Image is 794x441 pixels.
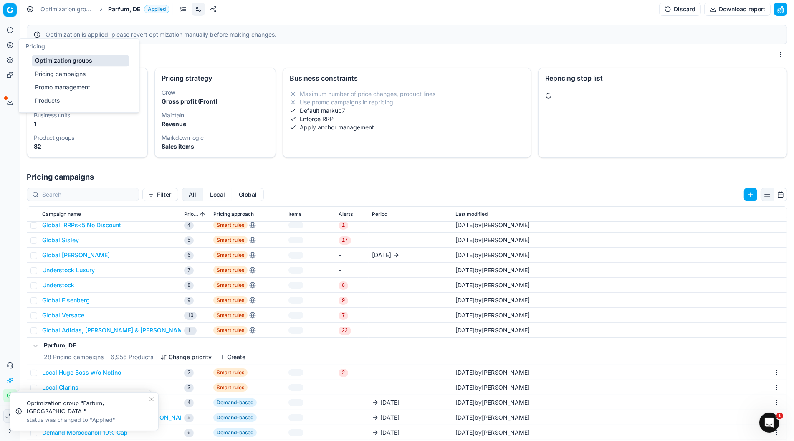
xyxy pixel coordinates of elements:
button: Global: RRPs<5 No Discount [42,221,121,229]
div: status was changed to "Applied". [27,416,148,424]
span: 9 [339,297,348,305]
span: 6 [184,251,194,260]
button: Local Clarins [42,383,78,392]
div: by [PERSON_NAME] [455,413,530,422]
span: 4 [184,399,194,407]
span: [DATE] [455,429,475,436]
strong: Revenue [162,120,186,127]
span: 8 [184,281,194,290]
span: Demand-based [213,413,257,422]
div: Repricing stop list [545,75,780,81]
dt: Maintain [162,112,268,118]
span: [DATE] [380,413,400,422]
span: Smart rules [213,383,248,392]
div: by [PERSON_NAME] [455,428,530,437]
a: Optimization groups [32,55,129,66]
span: 7 [184,266,194,275]
a: Promo management [32,81,129,93]
span: 5 [184,414,194,422]
button: Global Adidas, [PERSON_NAME] & [PERSON_NAME] [42,326,188,335]
div: Optimization is applied, please revert optimization manually before making changes. [46,30,780,39]
span: [DATE] [455,384,475,391]
span: Smart rules [213,266,248,274]
span: Smart rules [213,326,248,335]
span: 2 [339,369,348,377]
td: - [335,410,369,425]
span: 6 [184,429,194,437]
span: Campaign name [42,211,81,218]
div: by [PERSON_NAME] [455,311,530,319]
button: Sorted by Priority ascending [198,210,207,218]
td: - [335,248,369,263]
strong: 1 [34,120,36,127]
div: by [PERSON_NAME] [455,266,530,274]
a: Products [32,95,129,106]
span: 17 [339,236,351,245]
span: Smart rules [213,296,248,304]
button: Understock Luxury [42,266,95,274]
span: Demand-based [213,398,257,407]
span: 1 [776,413,783,419]
span: 22 [339,327,351,335]
span: [DATE] [455,297,475,304]
strong: 82 [34,143,41,150]
dt: Grow [162,90,268,96]
h5: Parfum, DE [44,341,245,350]
div: by [PERSON_NAME] [455,326,530,335]
span: Last modified [455,211,488,218]
span: Smart rules [213,311,248,319]
button: global [232,188,264,201]
span: Smart rules [213,221,248,229]
span: Priority [184,211,198,218]
span: Smart rules [213,251,248,259]
td: - [335,263,369,278]
button: Download report [704,3,771,16]
input: Search [42,190,134,199]
div: by [PERSON_NAME] [455,221,530,229]
span: 9 [184,297,194,305]
span: [DATE] [455,369,475,376]
span: 2 [184,369,194,377]
span: Items [288,211,301,218]
span: Smart rules [213,368,248,377]
span: 6,956 Products [111,353,153,361]
div: by [PERSON_NAME] [455,281,530,289]
span: 10 [184,312,197,320]
button: Global [PERSON_NAME] [42,251,110,259]
span: [DATE] [455,221,475,228]
span: Smart rules [213,236,248,244]
span: [DATE] [455,266,475,274]
button: all [182,188,203,201]
div: Business constraints [290,75,525,81]
span: JW [4,410,16,422]
span: [DATE] [380,428,400,437]
span: [DATE] [455,236,475,243]
li: Use promo campaigns in repricing [290,98,525,106]
div: by [PERSON_NAME] [455,251,530,259]
span: [DATE] [455,281,475,289]
button: Close toast [147,394,157,404]
button: Understock [42,281,74,289]
div: Optimization group "Parfum, [GEOGRAPHIC_DATA]" [27,399,148,416]
span: Applied [144,5,169,13]
dt: Product groups [34,135,141,141]
span: [DATE] [455,251,475,259]
span: Alerts [339,211,353,218]
nav: breadcrumb [40,5,169,13]
strong: Sales items [162,143,194,150]
span: [DATE] [380,398,400,407]
li: Default markup 7 [290,106,525,115]
button: Global Eisenberg [42,296,90,304]
li: Maximum number of price changes, product lines [290,90,525,98]
td: - [335,395,369,410]
span: 8 [339,281,348,290]
div: by [PERSON_NAME] [455,383,530,392]
span: 7 [339,312,348,320]
button: Discard [659,3,701,16]
span: [DATE] [372,251,391,259]
button: local [203,188,232,201]
span: [DATE] [455,399,475,406]
span: Period [372,211,387,218]
span: Parfum, DE [108,5,141,13]
span: 1 [339,221,348,230]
